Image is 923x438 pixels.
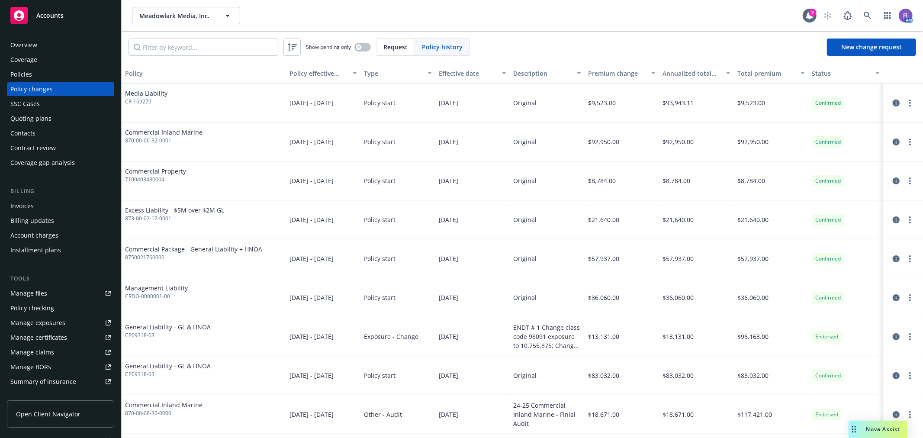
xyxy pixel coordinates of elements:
a: Accounts [7,3,114,28]
span: Other - Audit [364,410,402,419]
a: Manage BORs [7,360,114,374]
div: Original [513,176,537,185]
span: [DATE] - [DATE] [289,410,334,419]
div: Coverage [10,53,37,67]
span: Policy start [364,215,396,224]
a: SSC Cases [7,97,114,111]
span: $21,640.00 [588,215,619,224]
div: Quoting plans [10,112,51,126]
div: Coverage gap analysis [10,156,75,170]
span: $21,640.00 [737,215,769,224]
a: Installment plans [7,243,114,257]
span: Commercial Property [125,167,186,176]
span: [DATE] [439,410,458,419]
div: Original [513,254,537,263]
span: [DATE] [439,98,458,107]
span: Nova Assist [866,425,900,433]
a: Manage files [7,287,114,300]
div: SSC Cases [10,97,40,111]
span: General Liability - GL & HNOA [125,322,211,332]
div: Original [513,98,537,107]
button: Annualized total premium change [659,63,734,84]
span: $117,421.00 [737,410,772,419]
span: $13,131.00 [663,332,694,341]
span: $13,131.00 [588,332,619,341]
a: more [905,409,915,420]
div: 24-25 Commercial Inland Marine - Finial Audit [513,401,581,428]
span: $21,640.00 [663,215,694,224]
span: Open Client Navigator [16,409,80,419]
a: circleInformation [891,98,901,108]
span: New change request [841,43,902,51]
div: Manage exposures [10,316,65,330]
a: circleInformation [891,176,901,186]
a: Billing updates [7,214,114,228]
input: Filter by keyword... [129,39,278,56]
div: Manage BORs [10,360,51,374]
div: Policies [10,68,32,81]
span: [DATE] [439,254,458,263]
img: photo [899,9,913,23]
div: Account charges [10,229,58,242]
span: Exposure - Change [364,332,418,341]
a: circleInformation [891,293,901,303]
span: Endorsed [815,411,838,419]
a: circleInformation [891,254,901,264]
a: circleInformation [891,409,901,420]
span: [DATE] - [DATE] [289,176,334,185]
div: Policy changes [10,82,53,96]
button: Total premium [734,63,809,84]
a: Manage certificates [7,331,114,345]
span: Request [383,42,408,52]
span: 7100403480004 [125,176,186,184]
span: CP09318-03 [125,370,211,378]
div: Type [364,69,422,78]
span: Confirmed [815,255,841,263]
a: Start snowing [819,7,836,24]
div: Policy checking [10,301,54,315]
button: Nova Assist [849,421,907,438]
a: more [905,215,915,225]
span: CRDO-0000001-00 [125,293,188,300]
span: Meadowlark Media, Inc. [139,11,214,20]
div: Policy effective dates [289,69,348,78]
a: more [905,98,915,108]
span: $83,032.00 [663,371,694,380]
button: Type [360,63,435,84]
div: Summary of insurance [10,375,76,389]
span: $92,950.00 [737,137,769,146]
span: Commercial Inland Marine [125,400,203,409]
a: Coverage gap analysis [7,156,114,170]
a: circleInformation [891,137,901,147]
span: $57,937.00 [737,254,769,263]
div: Policy AI ingestions [10,390,66,403]
a: circleInformation [891,215,901,225]
span: [DATE] - [DATE] [289,137,334,146]
a: Search [859,7,876,24]
div: Annualized total premium change [663,69,721,78]
span: [DATE] - [DATE] [289,371,334,380]
span: Confirmed [815,294,841,302]
div: Invoices [10,199,34,213]
span: [DATE] [439,137,458,146]
span: $36,060.00 [663,293,694,302]
span: Policy start [364,176,396,185]
div: Effective date [439,69,497,78]
span: Confirmed [815,177,841,185]
span: $57,937.00 [663,254,694,263]
button: Status [808,63,883,84]
span: $8,784.00 [663,176,690,185]
span: Confirmed [815,216,841,224]
a: Quoting plans [7,112,114,126]
div: Contract review [10,141,56,155]
span: Show pending only [306,43,351,51]
a: Policy AI ingestions [7,390,114,403]
span: $8,784.00 [737,176,765,185]
span: Confirmed [815,99,841,107]
span: CP09318-03 [125,332,211,339]
span: Policy history [422,42,463,52]
span: $57,937.00 [588,254,619,263]
a: Policy changes [7,82,114,96]
span: [DATE] [439,293,458,302]
div: Billing [7,187,114,196]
